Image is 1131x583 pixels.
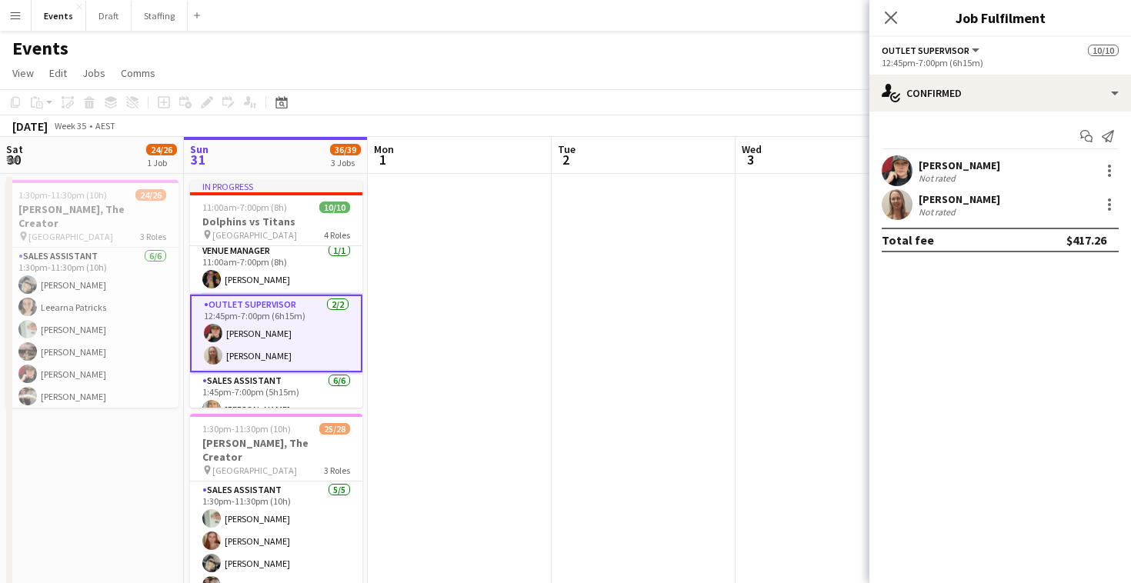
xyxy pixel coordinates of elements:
app-card-role: Venue Manager1/111:00am-7:00pm (8h)[PERSON_NAME] [190,242,362,295]
button: Staffing [132,1,188,31]
button: Events [32,1,86,31]
div: Not rated [919,206,959,218]
div: Not rated [919,172,959,184]
span: Sat [6,142,23,156]
h3: [PERSON_NAME], The Creator [6,202,178,230]
button: Outlet Supervisor [882,45,982,56]
span: 3 Roles [140,231,166,242]
span: 30 [4,151,23,168]
span: 1:30pm-11:30pm (10h) [202,423,291,435]
app-job-card: 1:30pm-11:30pm (10h)24/26[PERSON_NAME], The Creator [GEOGRAPHIC_DATA]3 RolesSales Assistant6/61:3... [6,180,178,408]
div: Confirmed [869,75,1131,112]
span: 1:30pm-11:30pm (10h) [18,189,107,201]
span: 24/26 [146,144,177,155]
span: 3 Roles [324,465,350,476]
span: 1 [372,151,394,168]
span: Wed [742,142,762,156]
span: Tue [558,142,576,156]
span: [GEOGRAPHIC_DATA] [212,465,297,476]
span: 10/10 [1088,45,1119,56]
span: 36/39 [330,144,361,155]
a: View [6,63,40,83]
div: 1 Job [147,157,176,168]
h3: Dolphins vs Titans [190,215,362,228]
span: 24/26 [135,189,166,201]
div: In progress [190,180,362,192]
span: Comms [121,66,155,80]
span: Edit [49,66,67,80]
h3: [PERSON_NAME], The Creator [190,436,362,464]
app-card-role: Outlet Supervisor2/212:45pm-7:00pm (6h15m)[PERSON_NAME][PERSON_NAME] [190,295,362,372]
div: 12:45pm-7:00pm (6h15m) [882,57,1119,68]
span: Week 35 [51,120,89,132]
div: AEST [95,120,115,132]
div: 3 Jobs [331,157,360,168]
span: [GEOGRAPHIC_DATA] [28,231,113,242]
div: $417.26 [1066,232,1106,248]
span: 4 Roles [324,229,350,241]
span: Jobs [82,66,105,80]
span: [GEOGRAPHIC_DATA] [212,229,297,241]
app-card-role: Sales Assistant6/61:30pm-11:30pm (10h)[PERSON_NAME]Leearna Patricks[PERSON_NAME][PERSON_NAME][PER... [6,248,178,411]
span: 3 [739,151,762,168]
app-job-card: In progress11:00am-7:00pm (8h)10/10Dolphins vs Titans [GEOGRAPHIC_DATA]4 RolesStock Manager1/111:... [190,180,362,408]
span: 11:00am-7:00pm (8h) [202,202,287,213]
div: Total fee [882,232,934,248]
div: [PERSON_NAME] [919,158,1000,172]
h1: Events [12,37,68,60]
a: Edit [43,63,73,83]
div: [DATE] [12,118,48,134]
app-card-role: Sales Assistant6/61:45pm-7:00pm (5h15m)[PERSON_NAME] [190,372,362,536]
span: 2 [555,151,576,168]
div: [PERSON_NAME] [919,192,1000,206]
h3: Job Fulfilment [869,8,1131,28]
span: Sun [190,142,209,156]
span: Outlet Supervisor [882,45,969,56]
button: Draft [86,1,132,31]
span: 31 [188,151,209,168]
a: Comms [115,63,162,83]
span: Mon [374,142,394,156]
span: 10/10 [319,202,350,213]
span: 25/28 [319,423,350,435]
span: View [12,66,34,80]
a: Jobs [76,63,112,83]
